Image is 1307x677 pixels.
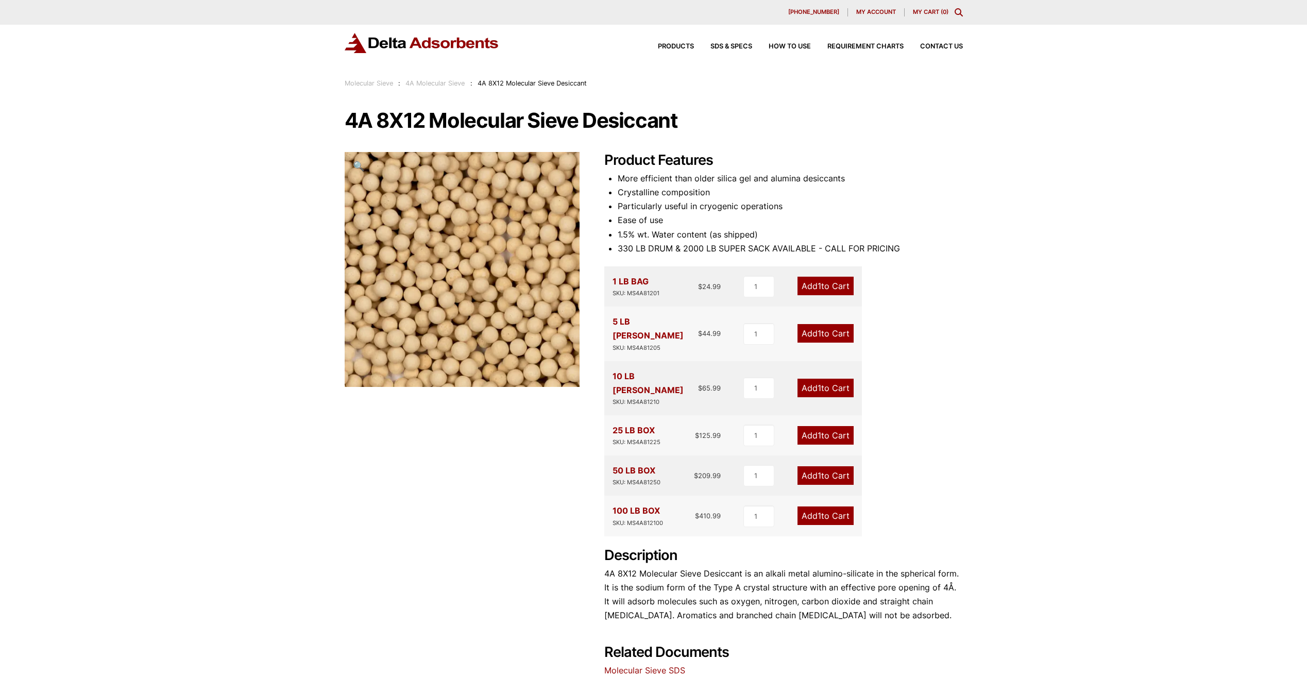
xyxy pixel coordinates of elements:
[780,8,848,16] a: [PHONE_NUMBER]
[698,384,721,392] bdi: 65.99
[698,282,721,291] bdi: 24.99
[641,43,694,50] a: Products
[613,315,699,352] div: 5 LB [PERSON_NAME]
[818,430,821,441] span: 1
[695,512,721,520] bdi: 410.99
[698,329,702,337] span: $
[695,431,721,439] bdi: 125.99
[618,199,963,213] li: Particularly useful in cryogenic operations
[613,437,660,447] div: SKU: MS4A81225
[904,43,963,50] a: Contact Us
[797,466,854,485] a: Add1to Cart
[856,9,896,15] span: My account
[618,185,963,199] li: Crystalline composition
[345,263,580,274] a: 4A 8X12 Molecular Sieve Desiccant
[955,8,963,16] div: Toggle Modal Content
[345,152,580,387] img: 4A 8X12 Molecular Sieve Desiccant
[405,79,465,87] a: 4A Molecular Sieve
[613,424,660,447] div: 25 LB BOX
[710,43,752,50] span: SDS & SPECS
[827,43,904,50] span: Requirement Charts
[694,471,698,480] span: $
[618,172,963,185] li: More efficient than older silica gel and alumina desiccants
[398,79,400,87] span: :
[345,79,393,87] a: Molecular Sieve
[604,152,963,169] h2: Product Features
[470,79,472,87] span: :
[695,512,699,520] span: $
[345,33,499,53] img: Delta Adsorbents
[797,324,854,343] a: Add1to Cart
[613,397,699,407] div: SKU: MS4A81210
[913,8,948,15] a: My Cart (0)
[818,470,821,481] span: 1
[818,281,821,291] span: 1
[613,289,659,298] div: SKU: MS4A81201
[797,379,854,397] a: Add1to Cart
[811,43,904,50] a: Requirement Charts
[618,213,963,227] li: Ease of use
[353,160,365,172] span: 🔍
[694,43,752,50] a: SDS & SPECS
[769,43,811,50] span: How to Use
[613,464,660,487] div: 50 LB BOX
[613,478,660,487] div: SKU: MS4A81250
[818,383,821,393] span: 1
[658,43,694,50] span: Products
[943,8,946,15] span: 0
[613,518,663,528] div: SKU: MS4A812100
[478,79,587,87] span: 4A 8X12 Molecular Sieve Desiccant
[698,329,721,337] bdi: 44.99
[604,665,685,675] a: Molecular Sieve SDS
[345,152,373,180] a: View full-screen image gallery
[613,504,663,528] div: 100 LB BOX
[788,9,839,15] span: [PHONE_NUMBER]
[698,282,702,291] span: $
[604,547,963,564] h2: Description
[797,277,854,295] a: Add1to Cart
[613,343,699,353] div: SKU: MS4A81205
[818,328,821,338] span: 1
[694,471,721,480] bdi: 209.99
[920,43,963,50] span: Contact Us
[618,228,963,242] li: 1.5% wt. Water content (as shipped)
[618,242,963,256] li: 330 LB DRUM & 2000 LB SUPER SACK AVAILABLE - CALL FOR PRICING
[613,369,699,407] div: 10 LB [PERSON_NAME]
[604,567,963,623] p: 4A 8X12 Molecular Sieve Desiccant is an alkali metal alumino-silicate in the spherical form. It i...
[797,506,854,525] a: Add1to Cart
[848,8,905,16] a: My account
[695,431,699,439] span: $
[797,426,854,445] a: Add1to Cart
[818,511,821,521] span: 1
[345,110,963,131] h1: 4A 8X12 Molecular Sieve Desiccant
[613,275,659,298] div: 1 LB BAG
[698,384,702,392] span: $
[752,43,811,50] a: How to Use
